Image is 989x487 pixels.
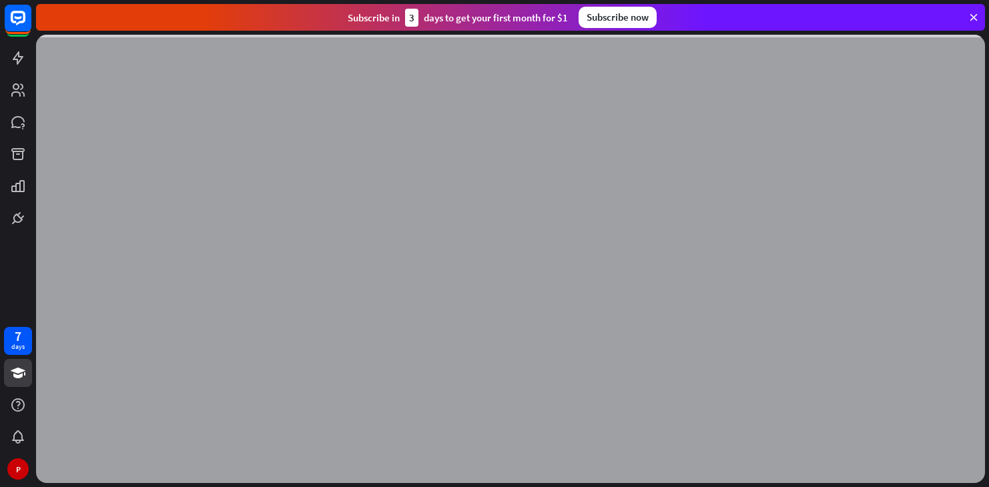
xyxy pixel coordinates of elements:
[11,342,25,352] div: days
[4,327,32,355] a: 7 days
[15,330,21,342] div: 7
[405,9,418,27] div: 3
[348,9,568,27] div: Subscribe in days to get your first month for $1
[579,7,657,28] div: Subscribe now
[7,458,29,480] div: P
